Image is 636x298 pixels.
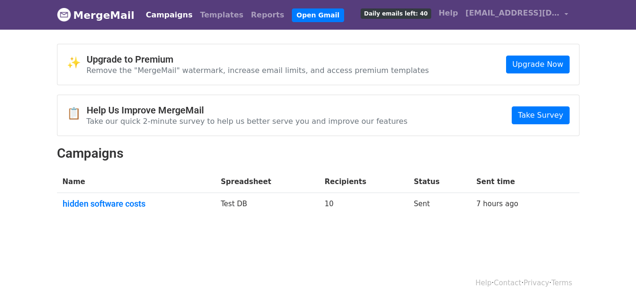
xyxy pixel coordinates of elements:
th: Recipients [319,171,408,193]
a: Take Survey [512,106,569,124]
span: [EMAIL_ADDRESS][DOMAIN_NAME] [466,8,560,19]
a: [EMAIL_ADDRESS][DOMAIN_NAME] [462,4,572,26]
th: Sent time [471,171,560,193]
a: Privacy [523,279,549,287]
img: MergeMail logo [57,8,71,22]
h4: Help Us Improve MergeMail [87,105,408,116]
span: ✨ [67,56,87,70]
a: Help [435,4,462,23]
a: Templates [196,6,247,24]
td: 10 [319,193,408,218]
span: 📋 [67,107,87,121]
h2: Campaigns [57,145,580,161]
th: Status [408,171,471,193]
a: Terms [551,279,572,287]
td: Sent [408,193,471,218]
th: Spreadsheet [215,171,319,193]
th: Name [57,171,215,193]
h4: Upgrade to Premium [87,54,429,65]
a: Daily emails left: 40 [357,4,435,23]
a: Campaigns [142,6,196,24]
td: Test DB [215,193,319,218]
a: Contact [494,279,521,287]
a: Help [475,279,491,287]
a: Upgrade Now [506,56,569,73]
a: hidden software costs [63,199,209,209]
a: Reports [247,6,288,24]
a: 7 hours ago [476,200,518,208]
a: MergeMail [57,5,135,25]
a: Open Gmail [292,8,344,22]
p: Remove the "MergeMail" watermark, increase email limits, and access premium templates [87,65,429,75]
span: Daily emails left: 40 [361,8,431,19]
p: Take our quick 2-minute survey to help us better serve you and improve our features [87,116,408,126]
